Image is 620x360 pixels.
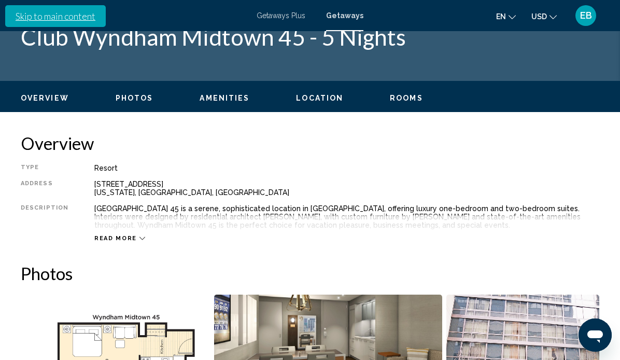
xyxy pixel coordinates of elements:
span: Photos [116,94,153,102]
h2: Photos [21,263,599,284]
span: EB [580,10,592,21]
iframe: Button to launch messaging window [579,319,612,352]
span: USD [531,12,547,21]
span: en [496,12,506,21]
h1: Club Wyndham Midtown 45 - 5 Nights [21,23,599,50]
div: Address [21,180,68,197]
button: Photos [116,93,153,103]
span: Read more [94,235,137,242]
span: Amenities [200,94,249,102]
a: Travorium [21,5,246,26]
button: Amenities [200,93,249,103]
a: Skip to main content [5,5,106,27]
span: Rooms [390,94,423,102]
button: Overview [21,93,69,103]
button: Rooms [390,93,423,103]
div: Description [21,204,68,229]
button: Read more [94,234,145,242]
button: Change currency [531,9,557,24]
a: Getaways Plus [257,11,305,20]
a: Getaways [326,11,363,20]
div: [GEOGRAPHIC_DATA] 45 is a serene, sophisticated location in [GEOGRAPHIC_DATA], offering luxury on... [94,204,599,229]
div: Type [21,164,68,172]
span: Location [296,94,343,102]
button: User Menu [572,5,599,26]
div: Resort [94,164,599,172]
button: Change language [496,9,516,24]
span: Overview [21,94,69,102]
h2: Overview [21,133,599,154]
button: Location [296,93,343,103]
div: [STREET_ADDRESS] [US_STATE], [GEOGRAPHIC_DATA], [GEOGRAPHIC_DATA] [94,180,599,197]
